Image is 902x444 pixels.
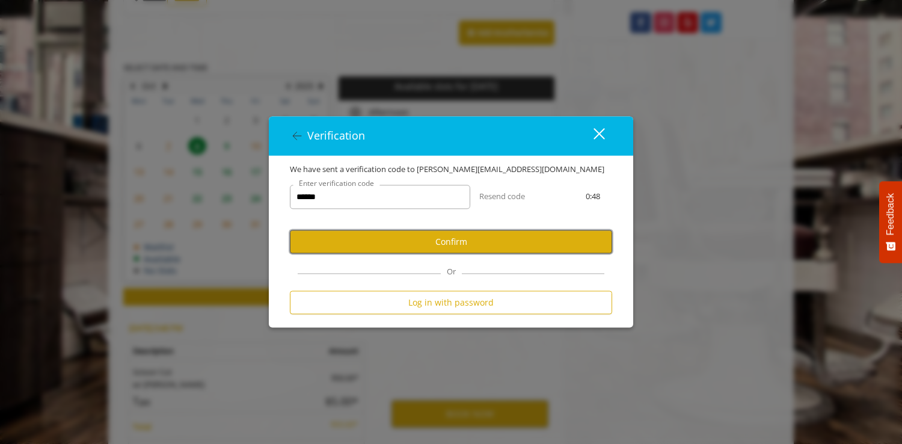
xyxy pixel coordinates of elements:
[565,191,621,203] div: 0:48
[293,178,380,190] label: Enter verification code
[307,129,365,143] span: Verification
[290,185,470,209] input: verificationCodeText
[479,191,525,203] button: Resend code
[580,127,604,145] div: close dialog
[571,124,612,149] button: close dialog
[290,291,612,315] button: Log in with password
[290,230,612,254] button: Confirm
[281,164,621,176] div: We have sent a verification code to [PERSON_NAME][EMAIL_ADDRESS][DOMAIN_NAME]
[441,267,462,277] span: Or
[885,193,896,235] span: Feedback
[879,181,902,263] button: Feedback - Show survey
